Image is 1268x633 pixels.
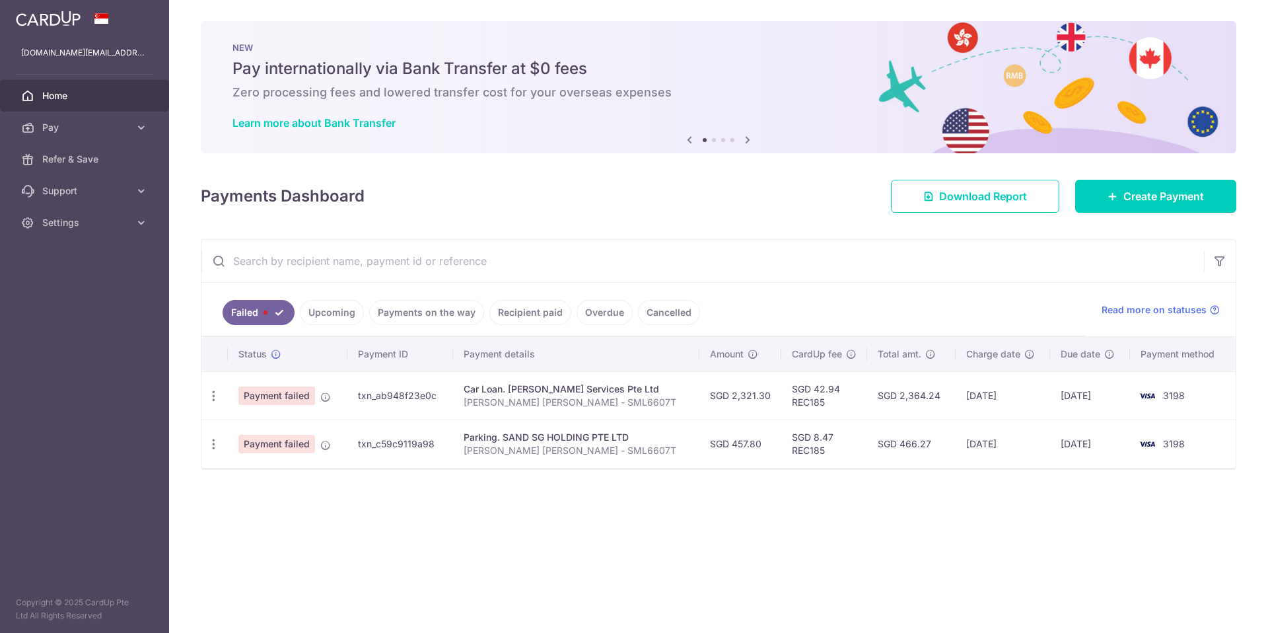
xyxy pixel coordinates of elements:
td: [DATE] [1050,371,1129,420]
span: Payment failed [238,435,315,453]
span: Create Payment [1123,188,1204,204]
th: Payment method [1130,337,1236,371]
span: Pay [42,121,129,134]
span: Due date [1061,348,1100,361]
img: Bank Card [1134,436,1160,452]
a: Download Report [891,180,1059,213]
span: Status [238,348,267,361]
a: Recipient paid [489,300,571,325]
td: [DATE] [1050,420,1129,468]
span: Refer & Save [42,153,129,166]
img: Bank transfer banner [201,21,1236,153]
span: Home [42,89,129,102]
td: SGD 2,321.30 [699,371,781,420]
td: SGD 457.80 [699,420,781,468]
td: txn_c59c9119a98 [347,420,452,468]
td: [DATE] [956,420,1050,468]
span: Read more on statuses [1102,303,1207,316]
h6: Zero processing fees and lowered transfer cost for your overseas expenses [232,85,1205,100]
td: SGD 8.47 REC185 [781,420,867,468]
a: Create Payment [1075,180,1236,213]
td: txn_ab948f23e0c [347,371,452,420]
a: Payments on the way [369,300,484,325]
input: Search by recipient name, payment id or reference [201,240,1204,282]
div: Parking. SAND SG HOLDING PTE LTD [464,431,689,444]
span: Amount [710,348,744,361]
span: Payment failed [238,387,315,405]
span: 3198 [1163,390,1185,401]
p: NEW [232,42,1205,53]
a: Cancelled [638,300,700,325]
a: Failed [223,300,295,325]
a: Read more on statuses [1102,303,1220,316]
p: [PERSON_NAME] [PERSON_NAME] - SML6607T [464,396,689,409]
h4: Payments Dashboard [201,184,365,208]
img: CardUp [16,11,81,26]
a: Upcoming [300,300,364,325]
h5: Pay internationally via Bank Transfer at $0 fees [232,58,1205,79]
span: Charge date [966,348,1020,361]
span: 3198 [1163,438,1185,449]
td: [DATE] [956,371,1050,420]
img: Bank Card [1134,388,1160,404]
td: SGD 466.27 [867,420,956,468]
p: [PERSON_NAME] [PERSON_NAME] - SML6607T [464,444,689,457]
span: Total amt. [878,348,921,361]
span: Settings [42,216,129,229]
span: Support [42,184,129,198]
div: Car Loan. [PERSON_NAME] Services Pte Ltd [464,383,689,396]
span: Download Report [939,188,1027,204]
td: SGD 2,364.24 [867,371,956,420]
a: Learn more about Bank Transfer [232,116,396,130]
td: SGD 42.94 REC185 [781,371,867,420]
th: Payment details [453,337,699,371]
p: [DOMAIN_NAME][EMAIL_ADDRESS][DOMAIN_NAME] [21,46,148,59]
a: Overdue [577,300,633,325]
th: Payment ID [347,337,452,371]
span: CardUp fee [792,348,842,361]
